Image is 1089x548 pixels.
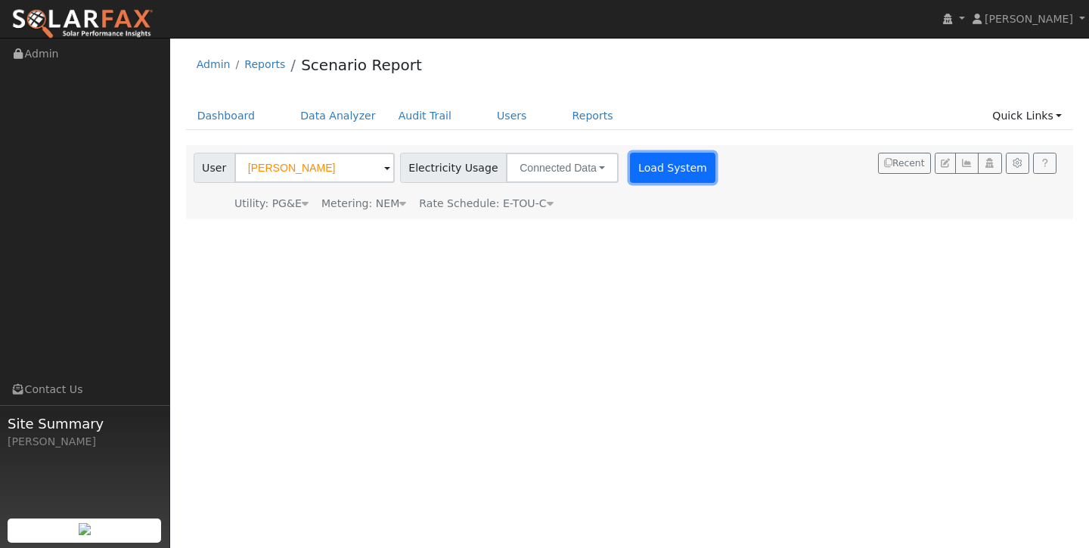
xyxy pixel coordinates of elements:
a: Dashboard [186,102,267,130]
img: SolarFax [11,8,154,40]
input: Select a User [234,153,395,183]
button: Load System [630,153,716,183]
a: Reports [561,102,625,130]
div: Metering: NEM [321,196,406,212]
span: Electricity Usage [400,153,507,183]
a: Admin [197,58,231,70]
span: Alias: HETOUC [419,197,553,209]
span: User [194,153,235,183]
a: Quick Links [981,102,1073,130]
button: Login As [978,153,1001,174]
img: retrieve [79,523,91,535]
button: Edit User [935,153,956,174]
a: Data Analyzer [289,102,387,130]
a: Reports [244,58,285,70]
a: Scenario Report [301,56,422,74]
a: Users [486,102,538,130]
button: Recent [878,153,931,174]
a: Help Link [1033,153,1056,174]
div: Utility: PG&E [234,196,309,212]
span: [PERSON_NAME] [985,13,1073,25]
span: Site Summary [8,413,162,434]
button: Settings [1006,153,1029,174]
div: [PERSON_NAME] [8,434,162,450]
button: Multi-Series Graph [955,153,979,174]
a: Audit Trail [387,102,463,130]
button: Connected Data [506,153,619,183]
